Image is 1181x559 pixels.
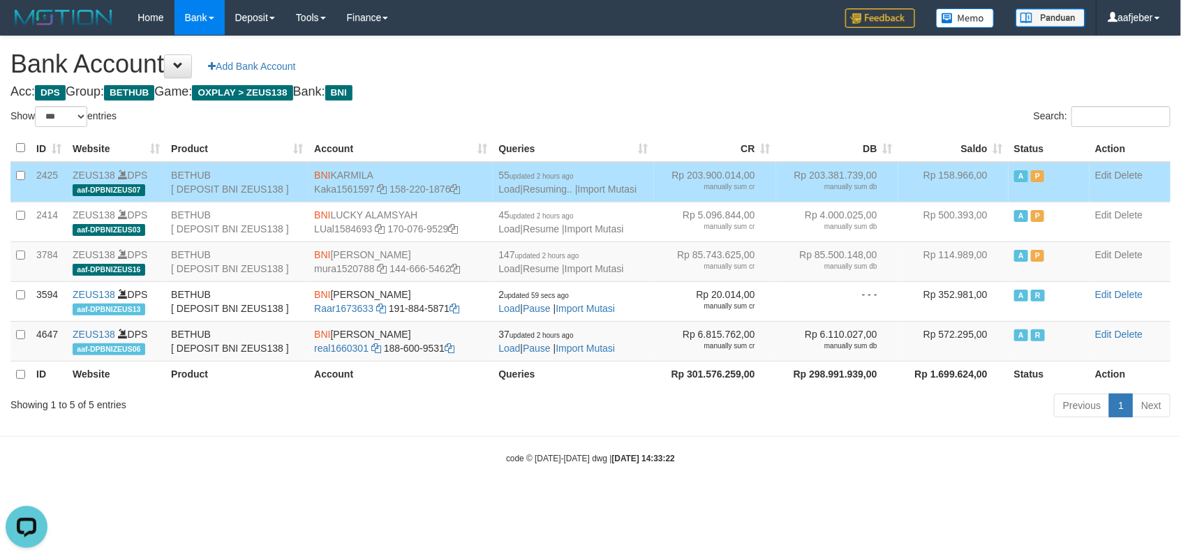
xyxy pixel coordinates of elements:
th: Action [1090,135,1171,162]
strong: [DATE] 14:33:22 [612,454,675,463]
span: BNI [325,85,352,100]
a: LUal1584693 [314,223,372,234]
span: updated 2 hours ago [510,331,574,339]
a: Load [498,223,520,234]
span: 37 [498,329,573,340]
div: manually sum cr [660,262,755,271]
a: Edit [1095,170,1112,181]
img: Button%20Memo.svg [936,8,995,28]
span: Active [1014,170,1028,182]
th: Queries: activate to sort column ascending [493,135,653,162]
td: 2414 [31,202,67,241]
span: updated 2 hours ago [515,252,579,260]
span: aaf-DPBNIZEUS06 [73,343,145,355]
td: DPS [67,241,165,281]
a: ZEUS138 [73,209,115,221]
span: aaf-DPBNIZEUS13 [73,304,145,315]
td: DPS [67,281,165,321]
a: Edit [1095,329,1112,340]
th: Website: activate to sort column ascending [67,135,165,162]
span: OXPLAY > ZEUS138 [192,85,292,100]
span: Active [1014,329,1028,341]
label: Search: [1034,106,1171,127]
td: 2425 [31,162,67,202]
a: Import Mutasi [565,223,624,234]
a: Edit [1095,289,1112,300]
a: Next [1132,394,1171,417]
span: 45 [498,209,573,221]
span: | | [498,289,615,314]
select: Showentries [35,106,87,127]
th: Status [1009,135,1090,162]
a: Load [498,263,520,274]
div: manually sum db [782,341,877,351]
a: mura1520788 [314,263,374,274]
a: Delete [1115,209,1143,221]
div: manually sum cr [660,182,755,192]
a: Pause [523,303,551,314]
td: Rp 5.096.844,00 [654,202,776,241]
td: Rp 6.110.027,00 [776,321,898,361]
div: manually sum cr [660,222,755,232]
td: - - - [776,281,898,321]
th: Account [309,361,493,387]
span: 55 [498,170,573,181]
span: DPS [35,85,66,100]
div: manually sum cr [660,301,755,311]
td: Rp 352.981,00 [898,281,1009,321]
a: ZEUS138 [73,170,115,181]
th: Product [165,361,309,387]
a: ZEUS138 [73,289,115,300]
h1: Bank Account [10,50,1171,78]
div: manually sum db [782,182,877,192]
th: Action [1090,361,1171,387]
a: Import Mutasi [556,303,615,314]
th: Saldo: activate to sort column ascending [898,135,1009,162]
span: Paused [1031,250,1045,262]
td: BETHUB [ DEPOSIT BNI ZEUS138 ] [165,281,309,321]
a: 1 [1109,394,1133,417]
span: aaf-DPBNIZEUS03 [73,224,145,236]
th: CR: activate to sort column ascending [654,135,776,162]
td: Rp 114.989,00 [898,241,1009,281]
th: ID [31,361,67,387]
span: Paused [1031,210,1045,222]
a: Delete [1115,289,1143,300]
a: Add Bank Account [199,54,304,78]
a: Delete [1115,170,1143,181]
span: Active [1014,210,1028,222]
span: BNI [314,209,330,221]
small: code © [DATE]-[DATE] dwg | [506,454,675,463]
th: ID: activate to sort column ascending [31,135,67,162]
th: Rp 1.699.624,00 [898,361,1009,387]
td: [PERSON_NAME] 144-666-5462 [309,241,493,281]
th: Rp 298.991.939,00 [776,361,898,387]
a: Raar1673633 [314,303,373,314]
td: Rp 572.295,00 [898,321,1009,361]
a: Load [498,184,520,195]
td: KARMILA 158-220-1876 [309,162,493,202]
span: BNI [314,289,330,300]
td: Rp 203.381.739,00 [776,162,898,202]
img: Feedback.jpg [845,8,915,28]
a: Copy real1660301 to clipboard [371,343,381,354]
a: Edit [1095,209,1112,221]
a: Kaka1561597 [314,184,374,195]
span: BNI [314,249,330,260]
td: BETHUB [ DEPOSIT BNI ZEUS138 ] [165,162,309,202]
span: updated 2 hours ago [510,212,574,220]
span: Running [1031,329,1045,341]
a: Copy Kaka1561597 to clipboard [378,184,387,195]
td: LUCKY ALAMSYAH 170-076-9529 [309,202,493,241]
a: Import Mutasi [578,184,637,195]
th: Status [1009,361,1090,387]
td: 4647 [31,321,67,361]
a: Copy 1446665462 to clipboard [451,263,461,274]
a: real1660301 [314,343,369,354]
a: Delete [1115,249,1143,260]
span: BNI [314,170,330,181]
th: Website [67,361,165,387]
span: | | [498,249,623,274]
span: updated 59 secs ago [504,292,569,299]
span: Active [1014,290,1028,301]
